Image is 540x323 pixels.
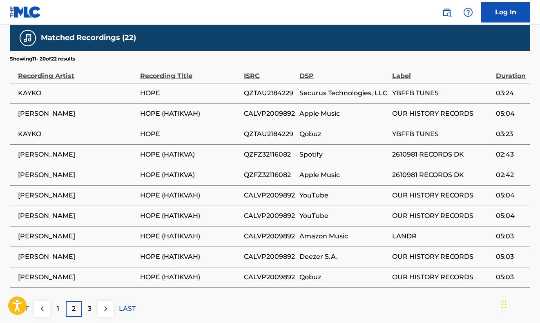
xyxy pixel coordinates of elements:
p: Showing 11 - 20 of 22 results [10,55,75,63]
img: help [463,7,473,17]
span: Amazon Music [299,231,388,241]
h5: Matched Recordings (22) [41,33,136,43]
span: OUR HISTORY RECORDS [392,272,492,282]
span: CALVP2009892 [244,231,295,241]
span: YBFFB TUNES [392,88,492,98]
span: 05:04 [496,109,526,119]
span: HOPE (HATIKVAH) [140,109,240,119]
span: 05:03 [496,231,526,241]
span: KAYKO [18,88,136,98]
span: CALVP2009892 [244,211,295,221]
a: Log In [481,2,530,22]
span: QZFZ32116082 [244,170,295,180]
div: Help [460,4,476,20]
img: left [37,304,47,314]
img: search [442,7,452,17]
span: [PERSON_NAME] [18,191,136,200]
span: 2610981 RECORDS DK [392,150,492,159]
span: CALVP2009892 [244,191,295,200]
span: 2610981 RECORDS DK [392,170,492,180]
a: Public Search [439,4,455,20]
span: Deezer S.A. [299,252,388,262]
span: QZTAU2184229 [244,129,295,139]
span: HOPE [140,88,240,98]
span: CALVP2009892 [244,272,295,282]
img: MLC Logo [10,6,41,18]
span: Qobuz [299,129,388,139]
span: 03:24 [496,88,526,98]
p: LAST [119,304,136,314]
span: HOPE (HATIKVAH) [140,252,240,262]
p: 2 [72,304,76,314]
span: HOPE [140,129,240,139]
span: Securus Technologies, LLC [299,88,388,98]
span: [PERSON_NAME] [18,272,136,282]
span: YouTube [299,211,388,221]
span: [PERSON_NAME] [18,150,136,159]
span: 03:23 [496,129,526,139]
span: YouTube [299,191,388,200]
div: Duration [496,63,526,81]
div: Label [392,63,492,81]
span: HOPE (HATIKVAH) [140,191,240,200]
span: HOPE (HATIKVAH) [140,211,240,221]
span: Spotify [299,150,388,159]
span: HOPE (HATIKVA) [140,150,240,159]
span: 05:04 [496,191,526,200]
span: 05:04 [496,211,526,221]
div: Drag [502,292,507,316]
span: LANDR [392,231,492,241]
div: Recording Title [140,63,240,81]
span: QZTAU2184229 [244,88,295,98]
span: [PERSON_NAME] [18,170,136,180]
img: Matched Recordings [23,33,33,43]
span: Qobuz [299,272,388,282]
span: OUR HISTORY RECORDS [392,109,492,119]
span: QZFZ32116082 [244,150,295,159]
span: OUR HISTORY RECORDS [392,252,492,262]
span: [PERSON_NAME] [18,231,136,241]
span: [PERSON_NAME] [18,109,136,119]
div: ISRC [244,63,295,81]
img: right [101,304,111,314]
span: HOPE (HATIKVAH) [140,272,240,282]
span: HOPE (HATIKVA) [140,170,240,180]
span: HOPE (HATIKVAH) [140,231,240,241]
span: [PERSON_NAME] [18,211,136,221]
span: Apple Music [299,170,388,180]
p: 1 [57,304,59,314]
span: CALVP2009892 [244,252,295,262]
span: CALVP2009892 [244,109,295,119]
span: YBFFB TUNES [392,129,492,139]
div: DSP [299,63,388,81]
span: Apple Music [299,109,388,119]
span: KAYKO [18,129,136,139]
p: 3 [88,304,91,314]
iframe: Chat Widget [499,284,540,323]
span: [PERSON_NAME] [18,252,136,262]
span: 02:43 [496,150,526,159]
span: 05:03 [496,252,526,262]
span: 05:03 [496,272,526,282]
span: 02:42 [496,170,526,180]
div: Recording Artist [18,63,136,81]
span: OUR HISTORY RECORDS [392,211,492,221]
span: OUR HISTORY RECORDS [392,191,492,200]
